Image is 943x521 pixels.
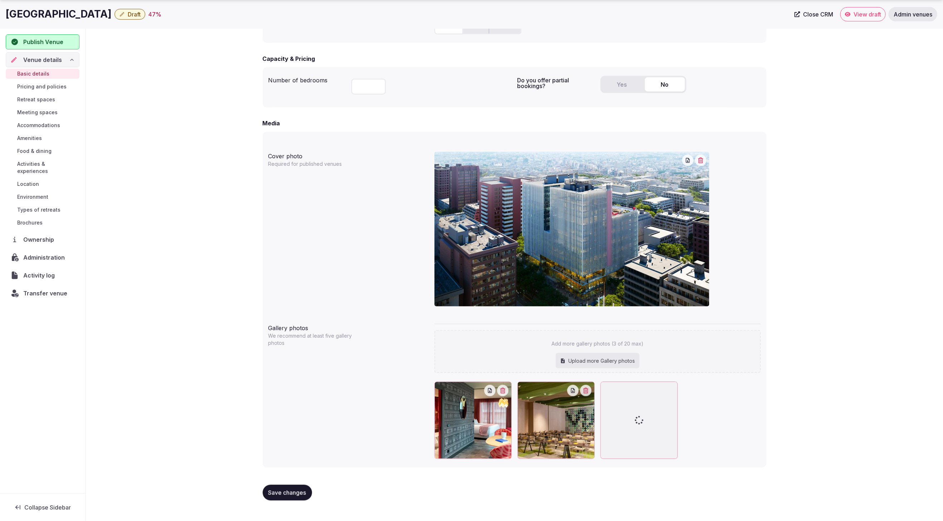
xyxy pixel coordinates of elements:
span: Administration [23,253,68,262]
span: Brochures [17,219,43,226]
a: Environment [6,192,79,202]
img: Nhow-Lima-hero image.jpg [434,152,709,307]
a: Food & dining [6,146,79,156]
button: No [645,77,685,92]
a: Accommodations [6,120,79,130]
a: Admin venues [889,7,937,21]
span: Accommodations [17,122,60,129]
span: Save changes [268,489,306,496]
span: Basic details [17,70,49,77]
span: Environment [17,193,48,201]
span: Publish Venue [23,38,63,46]
button: Draft [115,9,145,20]
label: Do you offer partial bookings? [517,77,595,89]
a: View draft [840,7,886,21]
span: View draft [854,11,881,18]
span: Meeting spaces [17,109,58,116]
a: Types of retreats [6,205,79,215]
button: 47% [148,10,161,19]
span: Pricing and policies [17,83,67,90]
span: Amenities [17,135,42,142]
a: Location [6,179,79,189]
span: Admin venues [894,11,932,18]
a: Close CRM [790,7,837,21]
span: Collapse Sidebar [24,504,71,511]
button: Transfer venue [6,286,79,301]
span: Draft [128,11,141,18]
p: Required for published venues [268,160,360,168]
p: Add more gallery photos (3 of 20 max) [551,340,643,347]
div: 47 % [148,10,161,19]
p: We recommend at least five gallery photos [268,332,360,347]
a: Administration [6,250,79,265]
a: Retreat spaces [6,95,79,105]
a: Brochures [6,218,79,228]
span: Activities & experiences [17,160,77,175]
div: imgi_13_nhow_Lima_Room_Suite-Nhow_Desing_Bathroom_Videogame-Wall-3680x2456-1-scaled.webp [434,382,512,459]
button: Collapse Sidebar [6,500,79,515]
a: Basic details [6,69,79,79]
span: Ownership [23,235,57,244]
a: Meeting spaces [6,107,79,117]
span: Types of retreats [17,206,60,213]
button: Yes [602,77,642,92]
h2: Media [263,119,280,127]
a: Amenities [6,133,79,143]
span: Close CRM [803,11,833,18]
a: Activity log [6,268,79,283]
a: Activities & experiences [6,159,79,176]
button: Publish Venue [6,34,79,49]
div: Cover photo [268,149,429,160]
div: Upload more Gallery photos [556,353,640,369]
span: Transfer venue [23,289,67,298]
span: Location [17,180,39,188]
button: Save changes [263,485,312,501]
div: imgi_15_nhow_Lima_Meeting-Rooms_Serpiente-Amaru_Classroom_Setup_Green-3680x2456-1-scaled.webp [517,382,595,459]
h1: [GEOGRAPHIC_DATA] [6,7,112,21]
span: Retreat spaces [17,96,55,103]
a: Pricing and policies [6,82,79,92]
a: Ownership [6,232,79,247]
div: Gallery photos [268,321,429,332]
span: Venue details [23,56,62,64]
span: Food & dining [17,148,52,155]
span: Activity log [23,271,58,280]
div: Number of bedrooms [268,73,346,85]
